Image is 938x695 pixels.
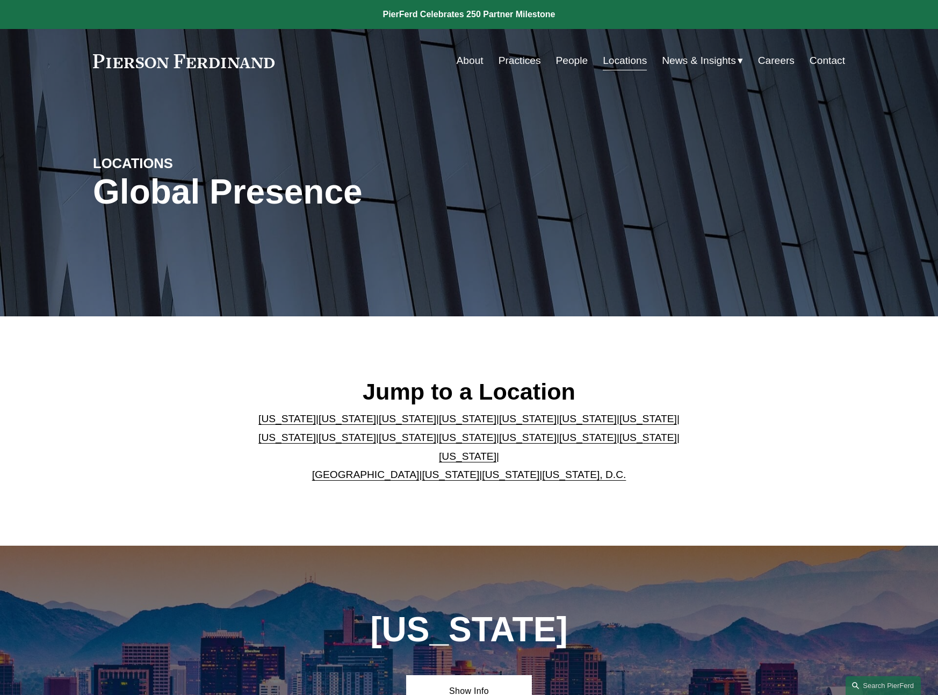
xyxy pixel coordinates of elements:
a: [US_STATE] [619,413,677,424]
a: [US_STATE] [379,432,436,443]
a: [US_STATE] [439,432,496,443]
a: [US_STATE] [379,413,436,424]
a: [US_STATE] [559,432,617,443]
a: Locations [603,50,647,71]
a: [US_STATE] [559,413,617,424]
a: [US_STATE] [482,469,539,480]
a: [US_STATE] [258,413,316,424]
a: [US_STATE] [499,413,557,424]
h1: Global Presence [93,172,594,212]
p: | | | | | | | | | | | | | | | | | | [250,410,689,484]
a: [US_STATE], D.C. [542,469,626,480]
h1: [US_STATE] [312,610,625,649]
h2: Jump to a Location [250,378,689,406]
a: Contact [810,50,845,71]
a: [US_STATE] [258,432,316,443]
a: Careers [758,50,795,71]
a: [US_STATE] [422,469,479,480]
a: [US_STATE] [439,451,496,462]
a: About [457,50,484,71]
span: News & Insights [662,52,736,70]
a: [US_STATE] [319,413,376,424]
h4: LOCATIONS [93,155,281,172]
a: People [555,50,588,71]
a: [US_STATE] [619,432,677,443]
a: Practices [499,50,541,71]
a: folder dropdown [662,50,743,71]
a: [US_STATE] [439,413,496,424]
a: [US_STATE] [319,432,376,443]
a: Search this site [846,676,921,695]
a: [US_STATE] [499,432,557,443]
a: [GEOGRAPHIC_DATA] [312,469,420,480]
